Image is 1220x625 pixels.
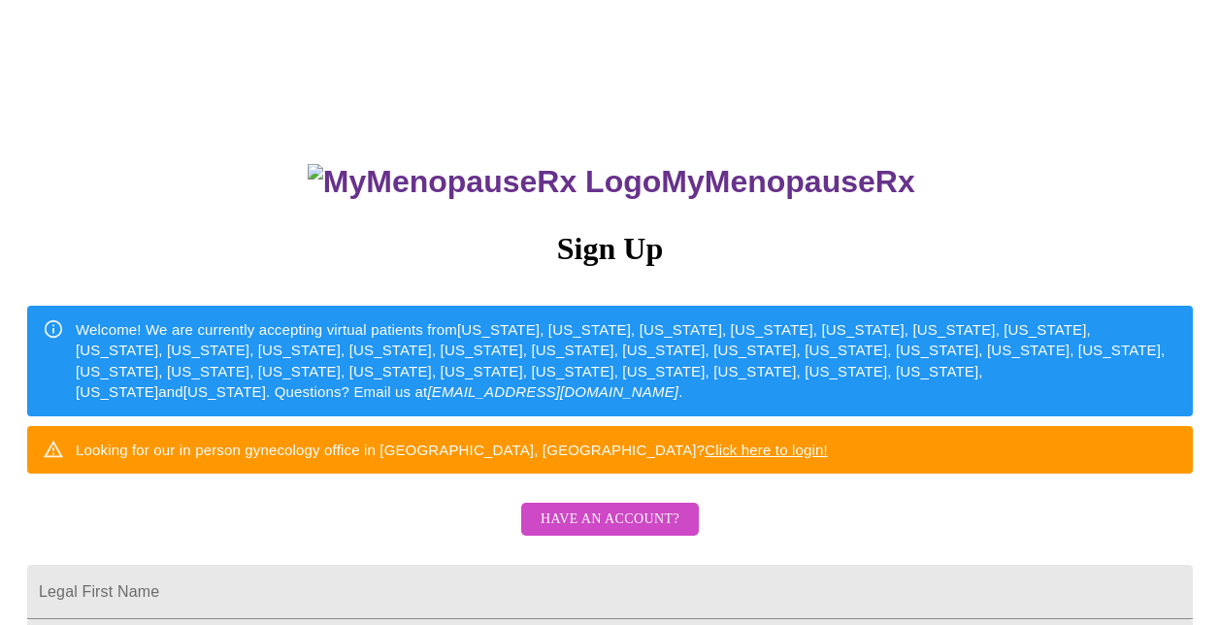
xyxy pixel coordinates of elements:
[308,164,661,200] img: MyMenopauseRx Logo
[541,508,679,532] span: Have an account?
[521,503,699,537] button: Have an account?
[30,164,1194,200] h3: MyMenopauseRx
[516,524,704,541] a: Have an account?
[27,231,1193,267] h3: Sign Up
[76,432,828,468] div: Looking for our in person gynecology office in [GEOGRAPHIC_DATA], [GEOGRAPHIC_DATA]?
[705,442,828,458] a: Click here to login!
[76,312,1177,411] div: Welcome! We are currently accepting virtual patients from [US_STATE], [US_STATE], [US_STATE], [US...
[427,383,678,400] em: [EMAIL_ADDRESS][DOMAIN_NAME]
